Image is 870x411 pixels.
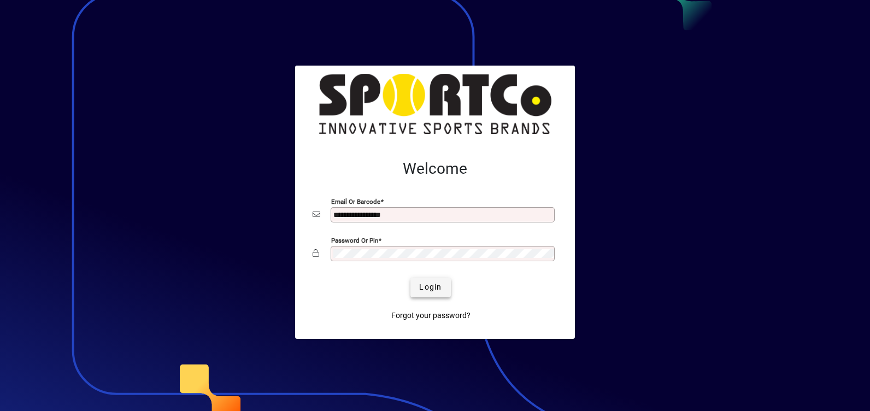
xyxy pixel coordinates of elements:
[419,281,442,293] span: Login
[391,310,471,321] span: Forgot your password?
[410,278,450,297] button: Login
[387,306,475,326] a: Forgot your password?
[331,236,378,244] mat-label: Password or Pin
[331,197,380,205] mat-label: Email or Barcode
[313,160,557,178] h2: Welcome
